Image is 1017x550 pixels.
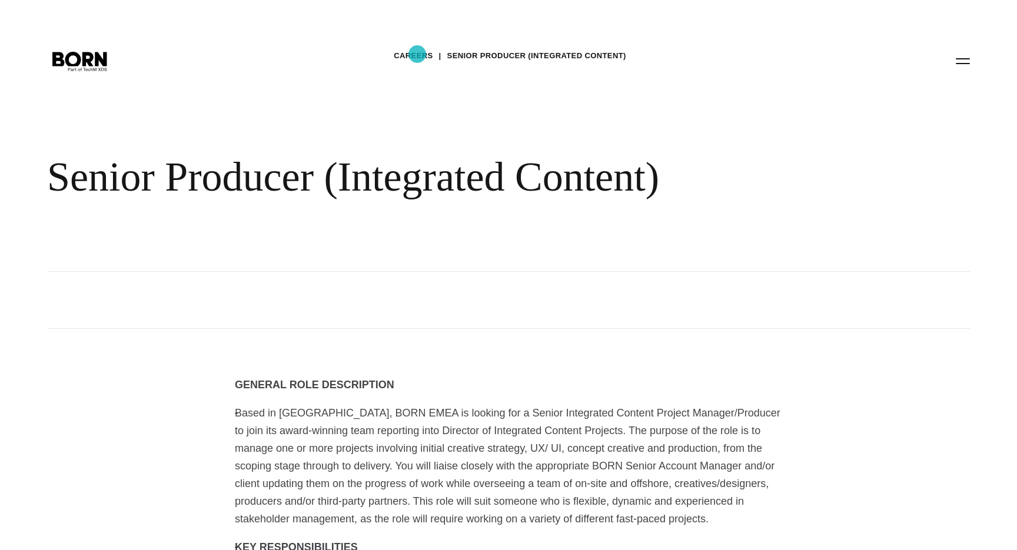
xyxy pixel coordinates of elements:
a: Senior Producer (Integrated Content) [447,47,626,65]
a: Careers [394,47,433,65]
div: Based in [GEOGRAPHIC_DATA], BORN EMEA is looking for a Senior Integrated Content Project Manager/... [235,376,782,528]
button: Open [949,48,977,73]
div: Senior Producer (Integrated Content) [47,153,718,201]
div: Page 2 [235,376,782,528]
strong: GENERAL ROLE DESCRIPTION [235,379,394,391]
